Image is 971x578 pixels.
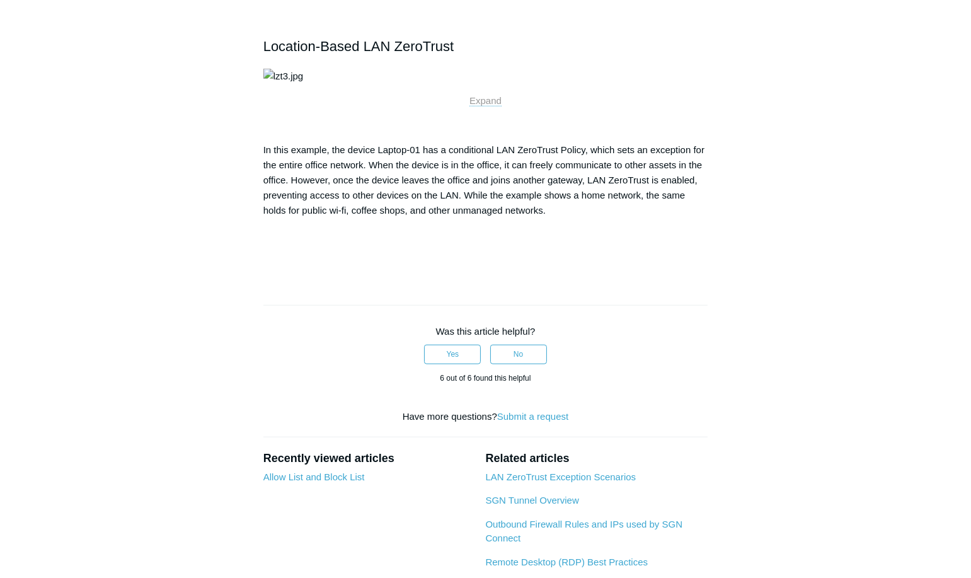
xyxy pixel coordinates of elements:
a: SGN Tunnel Overview [485,495,578,506]
img: lzt3.jpg [263,69,304,84]
a: Expand [469,95,502,107]
a: LAN ZeroTrust Exception Scenarios [485,471,636,482]
h2: Location-Based LAN ZeroTrust [263,35,708,57]
a: Allow List and Block List [263,471,365,482]
span: 6 out of 6 found this helpful [440,374,531,383]
span: Was this article helpful? [436,326,536,337]
p: In this example, the device Laptop-01 has a conditional LAN ZeroTrust Policy, which sets an excep... [263,142,708,218]
a: Remote Desktop (RDP) Best Practices [485,557,648,567]
a: Submit a request [497,411,568,422]
button: This article was not helpful [490,345,547,364]
h2: Related articles [485,450,708,467]
a: Outbound Firewall Rules and IPs used by SGN Connect [485,519,682,544]
button: This article was helpful [424,345,481,364]
div: Have more questions? [263,410,708,424]
h2: Recently viewed articles [263,450,473,467]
